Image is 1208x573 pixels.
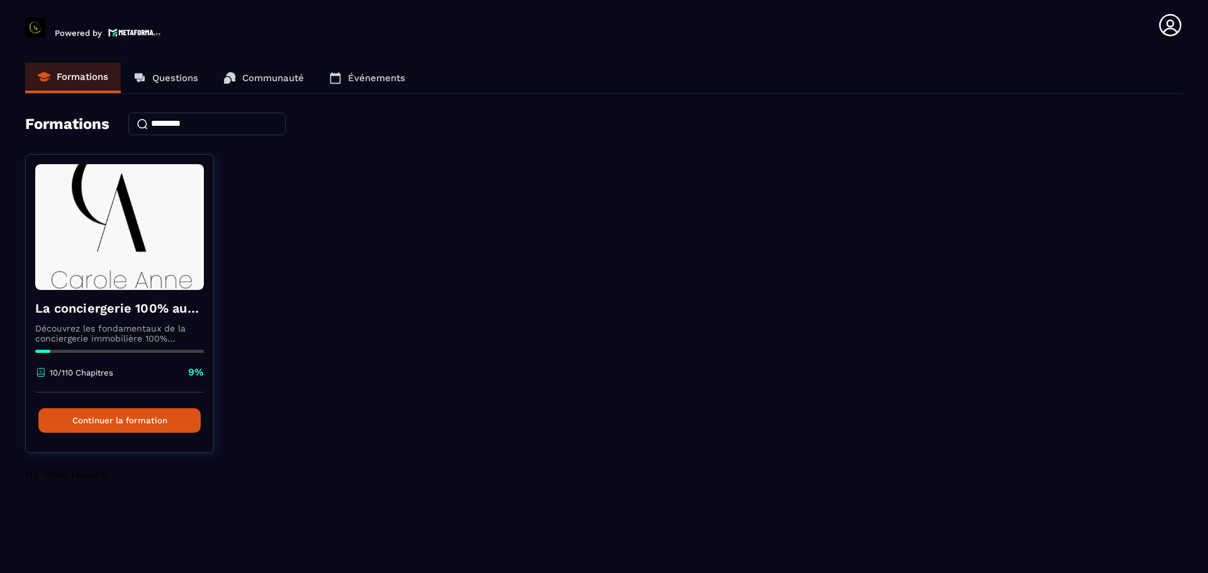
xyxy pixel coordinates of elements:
[50,368,113,377] p: 10/110 Chapitres
[25,63,121,93] a: Formations
[55,28,102,38] p: Powered by
[25,18,45,38] img: logo-branding
[25,154,230,469] a: formation-backgroundLa conciergerie 100% automatiséeDécouvrez les fondamentaux de la conciergerie...
[57,71,108,82] p: Formations
[242,72,304,84] p: Communauté
[25,115,109,133] h4: Formations
[316,63,418,93] a: Événements
[25,469,108,481] span: No more results!
[38,408,201,433] button: Continuer la formation
[121,63,211,93] a: Questions
[35,323,204,343] p: Découvrez les fondamentaux de la conciergerie immobilière 100% automatisée. Cette formation est c...
[188,365,204,379] p: 9%
[35,164,204,290] img: formation-background
[108,27,161,38] img: logo
[211,63,316,93] a: Communauté
[152,72,198,84] p: Questions
[348,72,405,84] p: Événements
[35,299,204,317] h4: La conciergerie 100% automatisée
